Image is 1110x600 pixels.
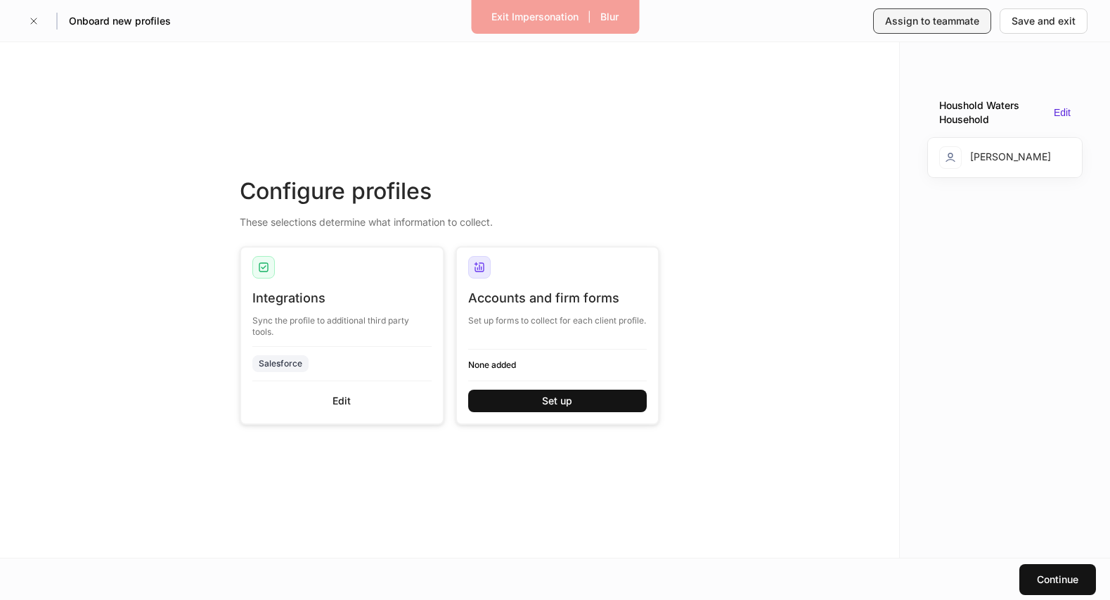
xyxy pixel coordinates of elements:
div: Houshold Waters Household [939,98,1048,127]
button: Edit [252,390,432,412]
h6: None added [468,358,647,371]
div: Set up [542,394,572,408]
div: Configure profiles [240,176,659,207]
div: Assign to teammate [885,14,979,28]
div: These selections determine what information to collect. [240,207,659,229]
button: Set up [468,390,647,412]
button: Assign to teammate [873,8,991,34]
div: Set up forms to collect for each client profile. [468,307,647,326]
button: Save and exit [1000,8,1088,34]
button: Edit [1054,107,1071,119]
div: Exit Impersonation [491,10,579,24]
div: Blur [600,10,619,24]
div: Edit [333,394,351,408]
div: Accounts and firm forms [468,290,647,307]
button: Exit Impersonation [482,6,588,28]
button: Continue [1019,564,1096,595]
div: Salesforce [259,357,302,370]
div: [PERSON_NAME] [939,146,1051,169]
div: Continue [1037,573,1078,587]
div: Sync the profile to additional third party tools. [252,307,432,338]
button: Blur [591,6,628,28]
div: Save and exit [1012,14,1076,28]
div: Integrations [252,290,432,307]
h5: Onboard new profiles [69,14,171,28]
